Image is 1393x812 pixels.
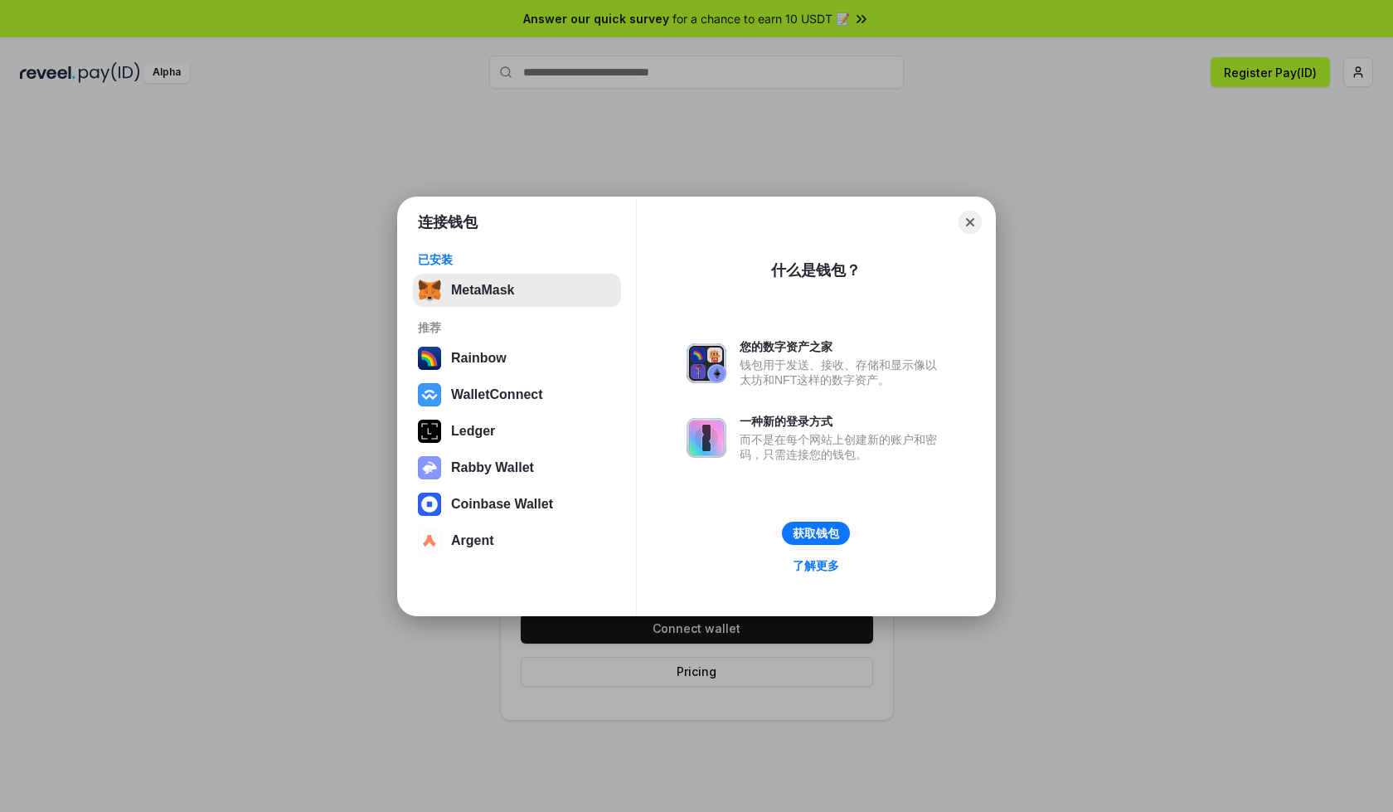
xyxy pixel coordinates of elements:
[771,260,861,280] div: 什么是钱包？
[451,533,494,548] div: Argent
[451,497,553,512] div: Coinbase Wallet
[740,432,945,462] div: 而不是在每个网站上创建新的账户和密码，只需连接您的钱包。
[418,347,441,370] img: svg+xml,%3Csvg%20width%3D%22120%22%20height%3D%22120%22%20viewBox%3D%220%200%20120%20120%22%20fil...
[418,383,441,406] img: svg+xml,%3Csvg%20width%3D%2228%22%20height%3D%2228%22%20viewBox%3D%220%200%2028%2028%22%20fill%3D...
[793,558,839,573] div: 了解更多
[451,460,534,475] div: Rabby Wallet
[418,252,616,267] div: 已安装
[783,555,849,576] a: 了解更多
[413,342,621,375] button: Rainbow
[687,418,726,458] img: svg+xml,%3Csvg%20xmlns%3D%22http%3A%2F%2Fwww.w3.org%2F2000%2Fsvg%22%20fill%3D%22none%22%20viewBox...
[413,274,621,307] button: MetaMask
[413,451,621,484] button: Rabby Wallet
[782,522,850,545] button: 获取钱包
[451,283,514,298] div: MetaMask
[959,211,982,234] button: Close
[687,343,726,383] img: svg+xml,%3Csvg%20xmlns%3D%22http%3A%2F%2Fwww.w3.org%2F2000%2Fsvg%22%20fill%3D%22none%22%20viewBox...
[793,526,839,541] div: 获取钱包
[418,279,441,302] img: svg+xml,%3Csvg%20fill%3D%22none%22%20height%3D%2233%22%20viewBox%3D%220%200%2035%2033%22%20width%...
[451,387,543,402] div: WalletConnect
[413,415,621,448] button: Ledger
[451,351,507,366] div: Rainbow
[413,524,621,557] button: Argent
[418,493,441,516] img: svg+xml,%3Csvg%20width%3D%2228%22%20height%3D%2228%22%20viewBox%3D%220%200%2028%2028%22%20fill%3D...
[418,212,478,232] h1: 连接钱包
[418,456,441,479] img: svg+xml,%3Csvg%20xmlns%3D%22http%3A%2F%2Fwww.w3.org%2F2000%2Fsvg%22%20fill%3D%22none%22%20viewBox...
[413,488,621,521] button: Coinbase Wallet
[740,339,945,354] div: 您的数字资产之家
[740,414,945,429] div: 一种新的登录方式
[418,420,441,443] img: svg+xml,%3Csvg%20xmlns%3D%22http%3A%2F%2Fwww.w3.org%2F2000%2Fsvg%22%20width%3D%2228%22%20height%3...
[740,357,945,387] div: 钱包用于发送、接收、存储和显示像以太坊和NFT这样的数字资产。
[418,320,616,335] div: 推荐
[418,529,441,552] img: svg+xml,%3Csvg%20width%3D%2228%22%20height%3D%2228%22%20viewBox%3D%220%200%2028%2028%22%20fill%3D...
[413,378,621,411] button: WalletConnect
[451,424,495,439] div: Ledger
